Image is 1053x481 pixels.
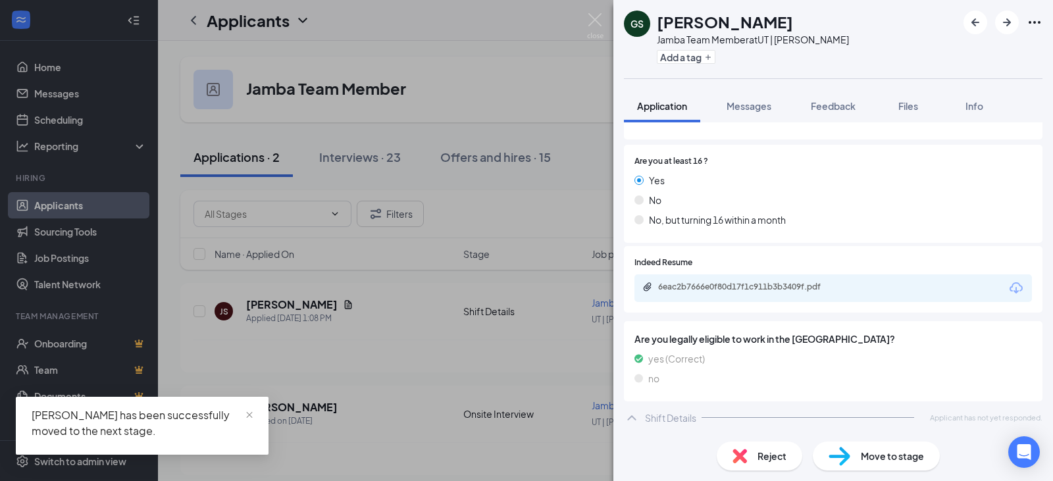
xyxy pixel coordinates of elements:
[930,412,1042,423] span: Applicant has not yet responded.
[1008,436,1040,468] div: Open Intercom Messenger
[630,17,644,30] div: GS
[657,11,793,33] h1: [PERSON_NAME]
[965,100,983,112] span: Info
[649,173,665,188] span: Yes
[32,407,253,439] div: [PERSON_NAME] has been successfully moved to the next stage.
[995,11,1019,34] button: ArrowRight
[648,371,659,386] span: no
[648,351,705,366] span: yes (Correct)
[811,100,856,112] span: Feedback
[657,33,849,46] div: Jamba Team Member at UT | [PERSON_NAME]
[898,100,918,112] span: Files
[642,282,856,294] a: Paperclip6eac2b7666e0f80d17f1c911b3b3409f.pdf
[634,155,708,168] span: Are you at least 16 ?
[649,213,786,227] span: No, but turning 16 within a month
[704,53,712,61] svg: Plus
[658,282,842,292] div: 6eac2b7666e0f80d17f1c911b3b3409f.pdf
[645,411,696,424] div: Shift Details
[624,410,640,426] svg: ChevronUp
[637,100,687,112] span: Application
[649,193,661,207] span: No
[634,257,692,269] span: Indeed Resume
[758,449,786,463] span: Reject
[861,449,924,463] span: Move to stage
[642,282,653,292] svg: Paperclip
[245,411,254,420] span: close
[727,100,771,112] span: Messages
[999,14,1015,30] svg: ArrowRight
[1008,280,1024,296] svg: Download
[1027,14,1042,30] svg: Ellipses
[634,332,1032,346] span: Are you legally eligible to work in the [GEOGRAPHIC_DATA]?
[657,50,715,64] button: PlusAdd a tag
[967,14,983,30] svg: ArrowLeftNew
[963,11,987,34] button: ArrowLeftNew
